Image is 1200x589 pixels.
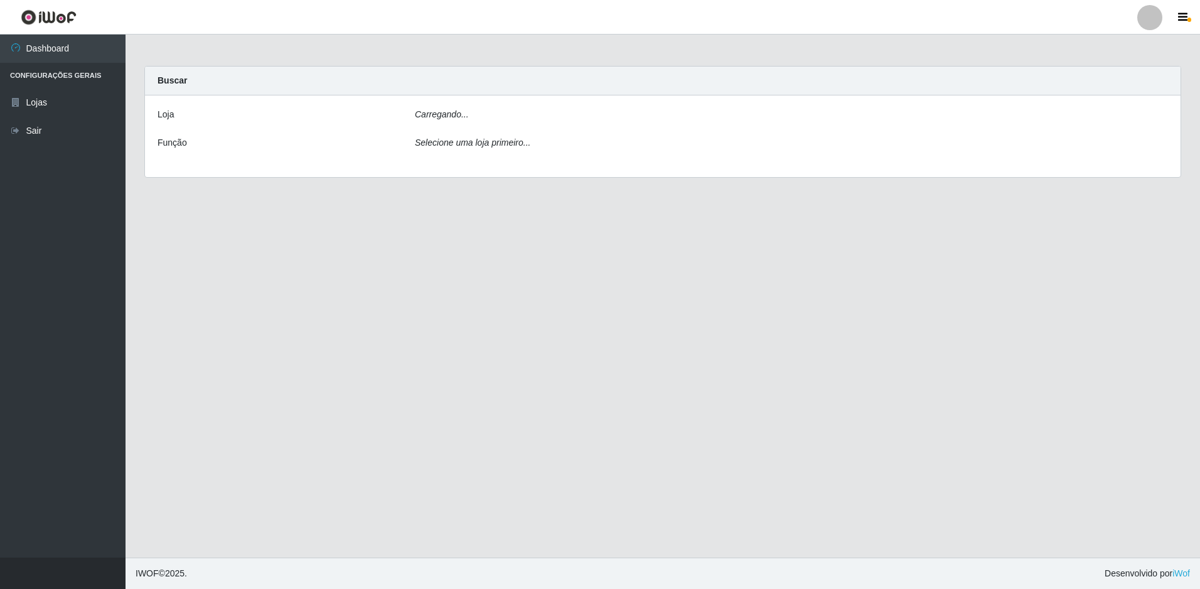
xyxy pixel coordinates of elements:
i: Carregando... [415,109,469,119]
i: Selecione uma loja primeiro... [415,138,530,148]
span: IWOF [136,568,159,578]
span: © 2025 . [136,567,187,580]
label: Loja [158,108,174,121]
label: Função [158,136,187,149]
strong: Buscar [158,75,187,85]
img: CoreUI Logo [21,9,77,25]
a: iWof [1172,568,1190,578]
span: Desenvolvido por [1105,567,1190,580]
